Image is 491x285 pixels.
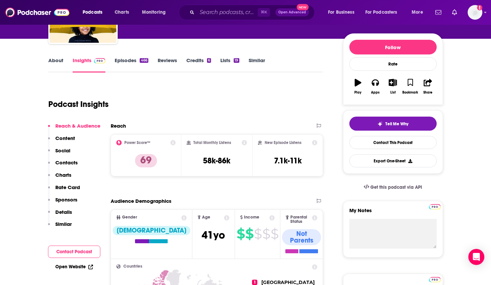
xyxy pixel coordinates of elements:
[468,5,482,20] span: Logged in as htibbitts
[468,5,482,20] img: User Profile
[245,229,253,239] span: $
[140,58,148,63] div: 466
[423,91,432,95] div: Share
[55,135,75,141] p: Content
[274,156,302,166] h3: 7.1k-11k
[110,7,133,18] a: Charts
[433,7,444,18] a: Show notifications dropdown
[48,99,109,109] h1: Podcast Insights
[271,229,278,239] span: $
[328,8,354,17] span: For Business
[142,8,166,17] span: Monitoring
[55,123,100,129] p: Reach & Audience
[349,136,437,149] a: Contact This Podcast
[48,221,72,233] button: Similar
[429,203,441,209] a: Pro website
[48,172,71,184] button: Charts
[94,58,106,63] img: Podchaser Pro
[48,196,77,209] button: Sponsors
[73,57,106,73] a: InsightsPodchaser Pro
[265,140,301,145] h2: New Episode Listens
[249,57,265,73] a: Similar
[48,147,70,160] button: Social
[137,7,174,18] button: open menu
[48,246,100,258] button: Contact Podcast
[449,7,460,18] a: Show notifications dropdown
[124,140,150,145] h2: Power Score™
[48,184,80,196] button: Rate Card
[349,154,437,167] button: Export One-Sheet
[122,215,137,220] span: Gender
[55,184,80,190] p: Rate Card
[402,75,419,99] button: Bookmark
[323,7,363,18] button: open menu
[78,7,111,18] button: open menu
[361,7,407,18] button: open menu
[468,5,482,20] button: Show profile menu
[197,7,258,18] input: Search podcasts, credits, & more...
[55,172,71,178] p: Charts
[55,147,70,154] p: Social
[55,196,77,203] p: Sponsors
[48,135,75,147] button: Content
[367,75,384,99] button: Apps
[390,91,396,95] div: List
[234,58,239,63] div: 19
[358,179,428,195] a: Get this podcast via API
[371,91,380,95] div: Apps
[429,276,441,282] a: Pro website
[290,215,311,224] span: Parental Status
[349,57,437,71] div: Rate
[237,229,245,239] span: $
[158,57,177,73] a: Reviews
[384,75,401,99] button: List
[275,8,309,16] button: Open AdvancedNew
[385,121,408,127] span: Tell Me Why
[412,8,423,17] span: More
[185,5,321,20] div: Search podcasts, credits, & more...
[55,264,93,270] a: Open Website
[5,6,69,19] img: Podchaser - Follow, Share and Rate Podcasts
[48,159,78,172] button: Contacts
[477,5,482,10] svg: Add a profile image
[429,277,441,282] img: Podchaser Pro
[202,215,210,220] span: Age
[203,156,230,166] h3: 58k-86k
[407,7,431,18] button: open menu
[254,229,262,239] span: $
[419,75,436,99] button: Share
[377,121,383,127] img: tell me why sparkle
[55,209,72,215] p: Details
[262,229,270,239] span: $
[252,280,257,285] span: 1
[468,249,484,265] div: Open Intercom Messenger
[113,226,190,235] div: [DEMOGRAPHIC_DATA]
[48,209,72,221] button: Details
[429,204,441,209] img: Podchaser Pro
[186,57,211,73] a: Credits6
[48,57,63,73] a: About
[193,140,231,145] h2: Total Monthly Listens
[244,215,259,220] span: Income
[349,117,437,131] button: tell me why sparkleTell Me Why
[123,264,142,269] span: Countries
[258,8,270,17] span: ⌘ K
[282,229,321,245] div: Not Parents
[83,8,102,17] span: Podcasts
[202,229,225,242] span: 41 yo
[111,123,126,129] h2: Reach
[55,221,72,227] p: Similar
[115,57,148,73] a: Episodes466
[402,91,418,95] div: Bookmark
[370,184,422,190] span: Get this podcast via API
[115,8,129,17] span: Charts
[349,75,367,99] button: Play
[278,11,306,14] span: Open Advanced
[354,91,361,95] div: Play
[55,159,78,166] p: Contacts
[135,154,157,167] p: 69
[349,40,437,54] button: Follow
[111,198,171,204] h2: Audience Demographics
[48,123,100,135] button: Reach & Audience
